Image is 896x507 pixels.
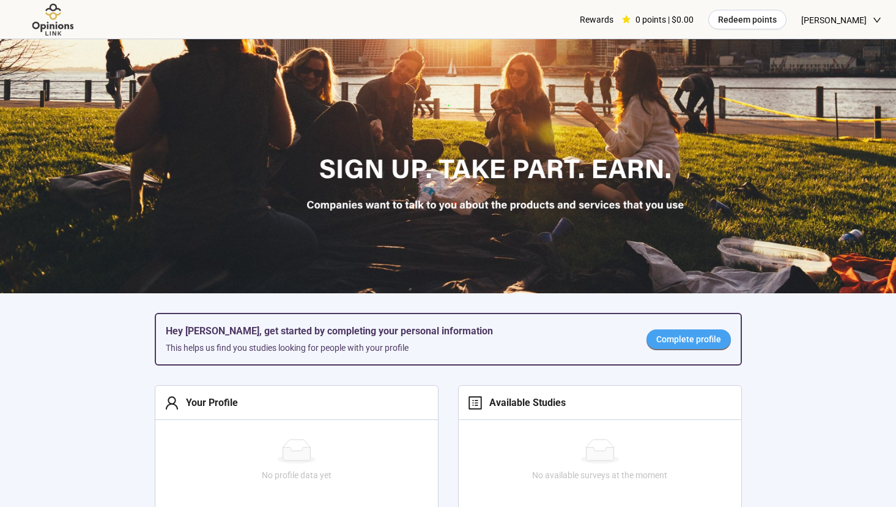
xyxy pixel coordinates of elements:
div: Available Studies [483,395,566,410]
div: Your Profile [179,395,238,410]
span: user [165,396,179,410]
button: Redeem points [708,10,787,29]
span: [PERSON_NAME] [801,1,867,40]
span: down [873,16,881,24]
span: profile [468,396,483,410]
span: star [622,15,631,24]
div: This helps us find you studies looking for people with your profile [166,341,627,355]
span: Complete profile [656,332,721,346]
span: Redeem points [718,13,777,26]
a: Complete profile [646,329,731,349]
div: No profile data yet [160,468,433,482]
h5: Hey [PERSON_NAME], get started by completing your personal information [166,324,627,339]
div: No available surveys at the moment [464,468,736,482]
